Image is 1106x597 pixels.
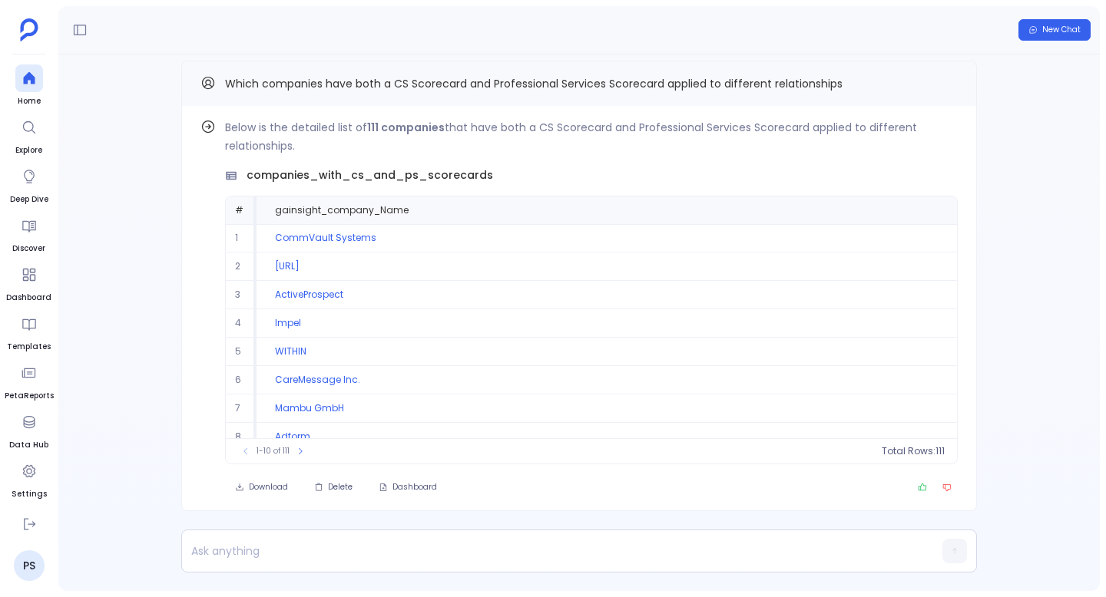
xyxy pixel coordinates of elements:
[226,281,257,309] td: 3
[257,224,957,252] td: CommVault Systems
[257,423,957,451] td: Adform
[15,144,43,157] span: Explore
[15,114,43,157] a: Explore
[20,18,38,41] img: petavue logo
[369,477,447,498] button: Dashboard
[7,310,51,353] a: Templates
[275,204,409,216] span: gainsight_company_Name
[9,408,48,451] a: Data Hub
[12,242,45,255] span: Discover
[225,477,298,498] button: Download
[15,64,43,107] a: Home
[14,550,45,581] a: PS
[882,445,935,457] span: Total Rows:
[226,224,257,252] td: 1
[12,212,45,255] a: Discover
[1042,25,1081,35] span: New Chat
[5,359,54,402] a: PetaReports
[10,163,48,206] a: Deep Dive
[935,445,945,457] span: 111
[235,203,243,216] span: #
[226,252,257,281] td: 2
[257,281,957,309] td: ActiveProspect
[9,439,48,451] span: Data Hub
[6,261,51,304] a: Dashboard
[6,292,51,304] span: Dashboard
[304,477,363,498] button: Delete
[226,309,257,338] td: 4
[367,120,445,135] strong: 111 companies
[249,482,288,493] span: Download
[15,95,43,107] span: Home
[12,457,47,500] a: Settings
[257,338,957,366] td: WITHIN
[257,309,957,338] td: Impel
[7,341,51,353] span: Templates
[5,390,54,402] span: PetaReports
[226,338,257,366] td: 5
[226,366,257,394] td: 6
[12,488,47,500] span: Settings
[10,193,48,206] span: Deep Dive
[1018,19,1091,41] button: New Chat
[257,252,957,281] td: [URL]
[225,118,958,155] p: Below is the detailed list of that have both a CS Scorecard and Professional Services Scorecard a...
[257,394,957,423] td: Mambu GmbH
[257,445,290,457] span: 1-10 of 111
[247,167,493,183] span: companies_with_cs_and_ps_scorecards
[392,482,437,493] span: Dashboard
[225,76,843,91] span: Which companies have both a CS Scorecard and Professional Services Scorecard applied to different...
[226,423,257,451] td: 8
[328,482,353,493] span: Delete
[226,394,257,423] td: 7
[257,366,957,394] td: CareMessage Inc.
